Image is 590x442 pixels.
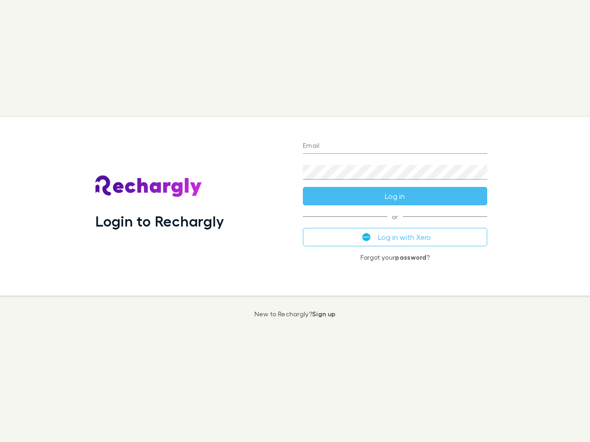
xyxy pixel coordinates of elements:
p: New to Rechargly? [254,310,336,318]
a: Sign up [312,310,336,318]
button: Log in with Xero [303,228,487,246]
button: Log in [303,187,487,205]
h1: Login to Rechargly [95,212,224,230]
a: password [395,253,426,261]
p: Forgot your ? [303,254,487,261]
img: Rechargly's Logo [95,175,202,198]
img: Xero's logo [362,233,371,241]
